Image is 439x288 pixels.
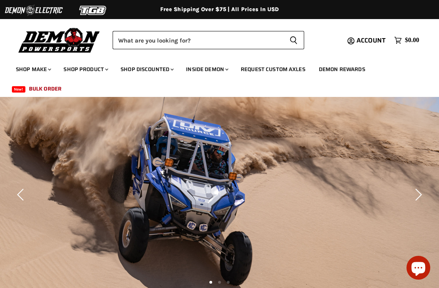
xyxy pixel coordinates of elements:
span: $0.00 [405,37,419,44]
li: Page dot 2 [218,281,221,284]
a: Shop Make [10,61,56,77]
a: Account [353,37,390,44]
ul: Main menu [10,58,417,97]
inbox-online-store-chat: Shopify online store chat [404,256,433,282]
img: TGB Logo 2 [63,3,123,18]
input: Search [113,31,283,49]
form: Product [113,31,304,49]
a: Demon Rewards [313,61,371,77]
button: Next [409,187,425,203]
a: Request Custom Axles [235,61,311,77]
a: $0.00 [390,35,423,46]
img: Demon Electric Logo 2 [4,3,63,18]
span: New! [12,86,25,93]
button: Search [283,31,304,49]
img: Demon Powersports [16,26,103,54]
button: Previous [14,187,30,203]
li: Page dot 1 [209,281,212,284]
a: Shop Discounted [115,61,178,77]
span: Account [357,35,385,45]
a: Inside Demon [180,61,233,77]
a: Shop Product [58,61,113,77]
li: Page dot 3 [227,281,230,284]
a: Bulk Order [23,81,67,97]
